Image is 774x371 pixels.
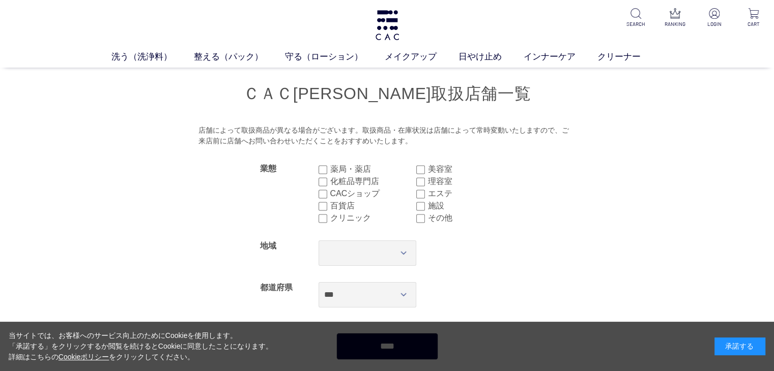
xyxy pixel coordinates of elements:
[330,212,416,224] label: クリニック
[111,50,194,64] a: 洗う（洗浄料）
[524,50,597,64] a: インナーケア
[623,8,648,28] a: SEARCH
[714,337,765,355] div: 承諾する
[285,50,385,64] a: 守る（ローション）
[623,20,648,28] p: SEARCH
[374,10,400,40] img: logo
[198,125,576,147] div: 店舗によって取扱商品が異なる場合がございます。取扱商品・在庫状況は店舗によって常時変動いたしますので、ご来店前に店舗へお問い合わせいただくことをおすすめいたします。
[428,200,514,212] label: 施設
[428,212,514,224] label: その他
[702,20,727,28] p: LOGIN
[741,8,766,28] a: CART
[663,20,687,28] p: RANKING
[458,50,524,64] a: 日やけ止め
[330,188,416,200] label: CACショップ
[385,50,458,64] a: メイクアップ
[59,353,109,361] a: Cookieポリシー
[330,175,416,188] label: 化粧品専門店
[597,50,663,64] a: クリーナー
[330,163,416,175] label: 薬局・薬店
[741,20,766,28] p: CART
[260,241,276,250] label: 地域
[428,175,514,188] label: 理容室
[194,50,285,64] a: 整える（パック）
[428,188,514,200] label: エステ
[260,164,276,173] label: 業態
[133,83,642,105] h1: ＣＡＣ[PERSON_NAME]取扱店舗一覧
[260,283,293,292] label: 都道府県
[663,8,687,28] a: RANKING
[702,8,727,28] a: LOGIN
[9,330,273,362] div: 当サイトでは、お客様へのサービス向上のためにCookieを使用します。 「承諾する」をクリックするか閲覧を続けるとCookieに同意したことになります。 詳細はこちらの をクリックしてください。
[330,200,416,212] label: 百貨店
[428,163,514,175] label: 美容室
